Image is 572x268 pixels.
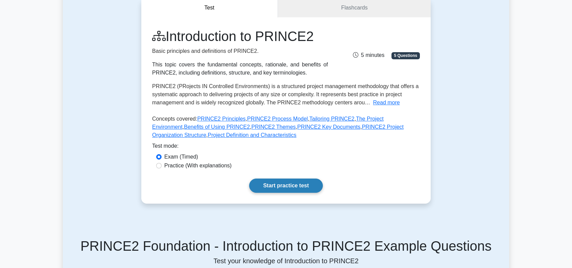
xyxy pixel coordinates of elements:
a: Project Definition and Characteristics [208,132,296,138]
div: This topic covers the fundamental concepts, rationale, and benefits of PRINCE2, including definit... [152,61,328,77]
a: Tailoring PRINCE2 [309,116,354,122]
a: PRINCE2 Principles [197,116,245,122]
a: PRINCE2 Key Documents [297,124,360,130]
p: Test your knowledge of Introduction to PRINCE2 [71,257,501,265]
div: Test mode: [152,142,420,153]
span: PRINCE2 (PRojects IN Controlled Environments) is a structured project management methodology that... [152,83,419,105]
a: Start practice test [249,179,323,193]
label: Practice (With explanations) [164,162,232,170]
a: Benefits of Using PRINCE2 [184,124,250,130]
p: Basic principles and definitions of PRINCE2. [152,47,328,55]
a: PRINCE2 Themes [251,124,295,130]
h5: PRINCE2 Foundation - Introduction to PRINCE2 Example Questions [71,238,501,254]
a: PRINCE2 Process Model [247,116,308,122]
span: 5 Questions [391,52,420,59]
p: Concepts covered: , , , , , , , , [152,115,420,142]
label: Exam (Timed) [164,153,198,161]
span: 5 minutes [353,52,384,58]
a: The Project Environment [152,116,384,130]
button: Read more [373,99,400,107]
h1: Introduction to PRINCE2 [152,28,328,44]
